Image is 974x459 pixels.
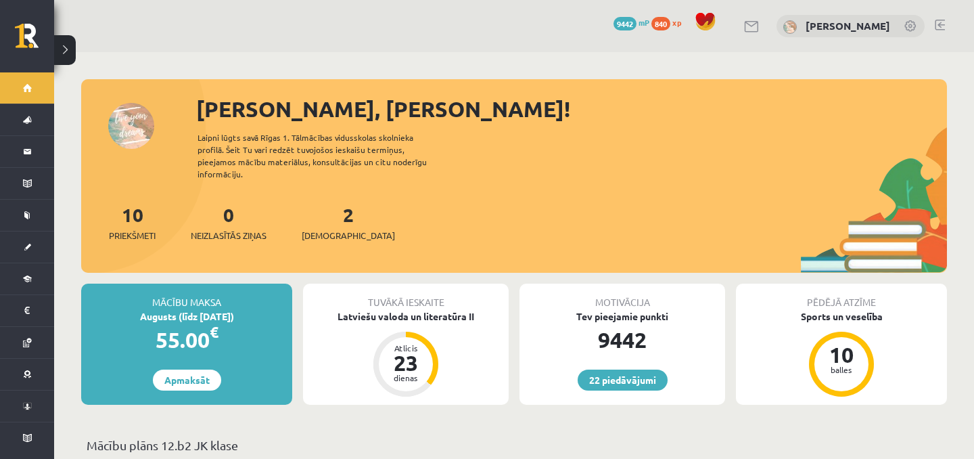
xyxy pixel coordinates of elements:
div: Atlicis [386,344,426,352]
span: € [210,322,218,342]
div: Latviešu valoda un literatūra II [303,309,509,324]
a: 840 xp [651,17,688,28]
a: Sports un veselība 10 balles [736,309,947,399]
a: 10Priekšmeti [109,202,156,242]
div: Pēdējā atzīme [736,284,947,309]
span: Priekšmeti [109,229,156,242]
div: [PERSON_NAME], [PERSON_NAME]! [196,93,947,125]
img: Marta Laura Neļķe [783,20,797,34]
a: [PERSON_NAME] [806,19,890,32]
div: 55.00 [81,324,292,356]
a: 0Neizlasītās ziņas [191,202,266,242]
span: mP [639,17,649,28]
div: Sports un veselība [736,309,947,324]
a: Apmaksāt [153,370,221,391]
div: balles [821,366,862,374]
span: xp [672,17,681,28]
span: 9442 [613,17,636,30]
div: Laipni lūgts savā Rīgas 1. Tālmācības vidusskolas skolnieka profilā. Šeit Tu vari redzēt tuvojošo... [198,131,450,180]
a: Latviešu valoda un literatūra II Atlicis 23 dienas [303,309,509,399]
span: 840 [651,17,670,30]
span: Neizlasītās ziņas [191,229,266,242]
span: [DEMOGRAPHIC_DATA] [302,229,395,242]
a: 9442 mP [613,17,649,28]
div: Augusts (līdz [DATE]) [81,309,292,324]
a: 22 piedāvājumi [578,370,668,391]
a: 2[DEMOGRAPHIC_DATA] [302,202,395,242]
div: dienas [386,374,426,382]
div: 9442 [519,324,725,356]
p: Mācību plāns 12.b2 JK klase [87,436,942,454]
div: 23 [386,352,426,374]
div: Tuvākā ieskaite [303,284,509,309]
a: Rīgas 1. Tālmācības vidusskola [15,24,54,58]
div: Mācību maksa [81,284,292,309]
div: Motivācija [519,284,725,309]
div: 10 [821,344,862,366]
div: Tev pieejamie punkti [519,309,725,324]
